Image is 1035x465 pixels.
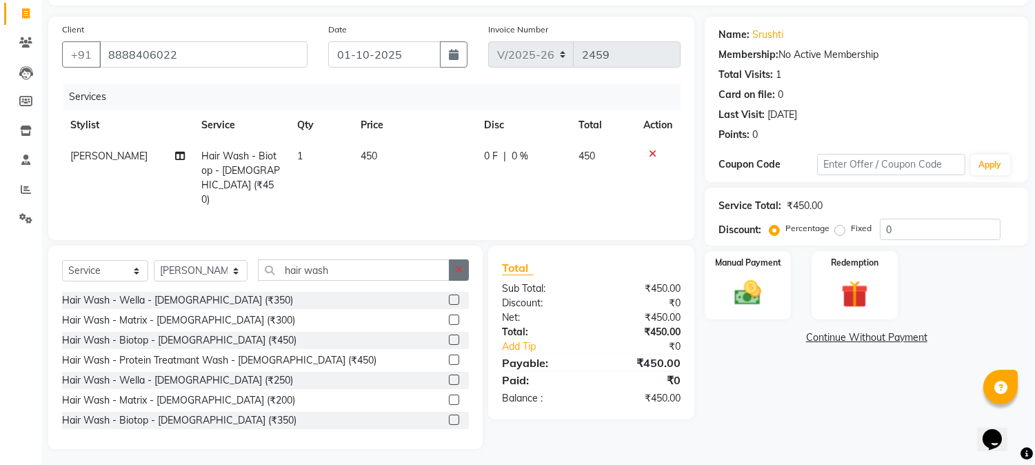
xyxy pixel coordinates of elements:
[503,149,506,164] span: |
[592,281,692,296] div: ₹450.00
[592,372,692,388] div: ₹0
[719,68,773,82] div: Total Visits:
[62,110,194,141] th: Stylist
[726,277,770,308] img: _cash.svg
[512,149,528,164] span: 0 %
[492,339,608,354] a: Add Tip
[62,393,295,408] div: Hair Wash - Matrix - [DEMOGRAPHIC_DATA] (₹200)
[99,41,308,68] input: Search by Name/Mobile/Email/Code
[571,110,636,141] th: Total
[484,149,498,164] span: 0 F
[492,281,592,296] div: Sub Total:
[719,157,817,172] div: Coupon Code
[592,296,692,310] div: ₹0
[719,48,778,62] div: Membership:
[63,84,691,110] div: Services
[592,325,692,339] div: ₹450.00
[719,88,775,102] div: Card on file:
[579,150,596,162] span: 450
[776,68,781,82] div: 1
[492,296,592,310] div: Discount:
[492,391,592,406] div: Balance :
[719,48,1014,62] div: No Active Membership
[719,108,765,122] div: Last Visit:
[831,257,878,269] label: Redemption
[328,23,347,36] label: Date
[194,110,290,141] th: Service
[488,23,548,36] label: Invoice Number
[778,88,783,102] div: 0
[62,353,376,368] div: Hair Wash - Protein Treatmant Wash - [DEMOGRAPHIC_DATA] (₹450)
[62,313,295,328] div: Hair Wash - Matrix - [DEMOGRAPHIC_DATA] (₹300)
[715,257,781,269] label: Manual Payment
[833,277,876,311] img: _gift.svg
[62,293,293,308] div: Hair Wash - Wella - [DEMOGRAPHIC_DATA] (₹350)
[787,199,823,213] div: ₹450.00
[785,222,830,235] label: Percentage
[352,110,476,141] th: Price
[635,110,681,141] th: Action
[752,128,758,142] div: 0
[62,333,297,348] div: Hair Wash - Biotop - [DEMOGRAPHIC_DATA] (₹450)
[592,391,692,406] div: ₹450.00
[62,373,293,388] div: Hair Wash - Wella - [DEMOGRAPHIC_DATA] (₹250)
[707,330,1025,345] a: Continue Without Payment
[492,372,592,388] div: Paid:
[817,154,965,175] input: Enter Offer / Coupon Code
[202,150,281,206] span: Hair Wash - Biotop - [DEMOGRAPHIC_DATA] (₹450)
[476,110,570,141] th: Disc
[977,410,1021,451] iframe: chat widget
[592,310,692,325] div: ₹450.00
[492,355,592,371] div: Payable:
[719,223,761,237] div: Discount:
[297,150,303,162] span: 1
[752,28,783,42] a: Srushti
[361,150,377,162] span: 450
[62,23,84,36] label: Client
[258,259,450,281] input: Search or Scan
[492,325,592,339] div: Total:
[851,222,872,235] label: Fixed
[767,108,797,122] div: [DATE]
[592,355,692,371] div: ₹450.00
[502,261,534,275] span: Total
[62,413,297,428] div: Hair Wash - Biotop - [DEMOGRAPHIC_DATA] (₹350)
[70,150,148,162] span: [PERSON_NAME]
[971,155,1010,175] button: Apply
[719,28,750,42] div: Name:
[492,310,592,325] div: Net:
[289,110,352,141] th: Qty
[62,41,101,68] button: +91
[719,128,750,142] div: Points:
[608,339,692,354] div: ₹0
[719,199,781,213] div: Service Total:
